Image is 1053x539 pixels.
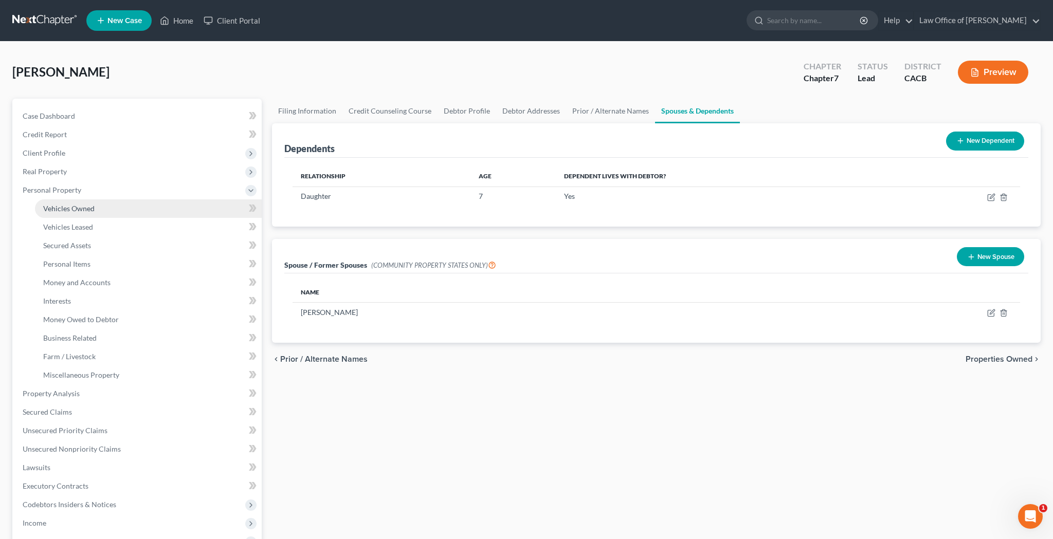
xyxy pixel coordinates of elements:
i: chevron_left [272,355,280,363]
span: Executory Contracts [23,481,88,490]
span: Properties Owned [966,355,1032,363]
th: Name [293,282,759,302]
span: Secured Assets [43,241,91,250]
a: Debtor Addresses [496,99,566,123]
span: Real Property [23,167,67,176]
button: New Spouse [957,247,1024,266]
span: Lawsuits [23,463,50,472]
iframe: Intercom live chat [1018,504,1043,529]
span: Unsecured Priority Claims [23,426,107,435]
i: chevron_right [1032,355,1041,363]
span: Money and Accounts [43,278,111,287]
button: New Dependent [946,132,1024,151]
a: Money Owed to Debtor [35,310,262,329]
span: Client Profile [23,148,65,157]
span: Credit Report [23,130,67,139]
span: Vehicles Owned [43,204,95,213]
span: Farm / Livestock [43,352,96,361]
a: Executory Contracts [14,477,262,495]
a: Secured Claims [14,403,262,421]
a: Spouses & Dependents [655,99,740,123]
span: Vehicles Leased [43,222,93,231]
a: Credit Counseling Course [342,99,438,123]
div: District [904,61,941,72]
span: Business Related [43,333,97,342]
span: Miscellaneous Property [43,370,119,379]
th: Relationship [293,166,470,187]
span: New Case [107,17,142,25]
div: Dependents [284,142,335,155]
div: Status [858,61,888,72]
a: Vehicles Owned [35,199,262,218]
span: Interests [43,296,71,305]
a: Vehicles Leased [35,218,262,236]
button: chevron_left Prior / Alternate Names [272,355,368,363]
div: Chapter [804,72,841,84]
button: Preview [958,61,1028,84]
td: Daughter [293,187,470,206]
td: [PERSON_NAME] [293,303,759,322]
a: Client Portal [198,11,265,30]
span: Income [23,518,46,527]
a: Miscellaneous Property [35,366,262,384]
span: Property Analysis [23,389,80,398]
div: Lead [858,72,888,84]
a: Home [155,11,198,30]
a: Debtor Profile [438,99,496,123]
span: Unsecured Nonpriority Claims [23,444,121,453]
a: Law Office of [PERSON_NAME] [914,11,1040,30]
a: Interests [35,292,262,310]
span: Codebtors Insiders & Notices [23,500,116,509]
a: Lawsuits [14,458,262,477]
td: Yes [556,187,900,206]
span: Case Dashboard [23,111,75,120]
a: Filing Information [272,99,342,123]
a: Prior / Alternate Names [566,99,655,123]
span: 7 [834,73,839,83]
th: Age [470,166,556,187]
div: Chapter [804,61,841,72]
th: Dependent lives with debtor? [556,166,900,187]
a: Credit Report [14,125,262,144]
span: Personal Items [43,259,90,268]
a: Secured Assets [35,236,262,255]
span: (COMMUNITY PROPERTY STATES ONLY) [371,261,496,269]
a: Help [879,11,913,30]
a: Unsecured Nonpriority Claims [14,440,262,458]
span: Prior / Alternate Names [280,355,368,363]
a: Business Related [35,329,262,347]
input: Search by name... [767,11,861,30]
div: CACB [904,72,941,84]
span: Spouse / Former Spouses [284,261,367,269]
button: Properties Owned chevron_right [966,355,1041,363]
a: Personal Items [35,255,262,273]
a: Farm / Livestock [35,347,262,366]
span: Personal Property [23,185,81,194]
a: Case Dashboard [14,107,262,125]
span: Money Owed to Debtor [43,315,119,324]
a: Money and Accounts [35,273,262,292]
span: [PERSON_NAME] [12,64,110,79]
a: Unsecured Priority Claims [14,421,262,440]
span: Secured Claims [23,407,72,416]
td: 7 [470,187,556,206]
a: Property Analysis [14,384,262,403]
span: 1 [1039,504,1047,512]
